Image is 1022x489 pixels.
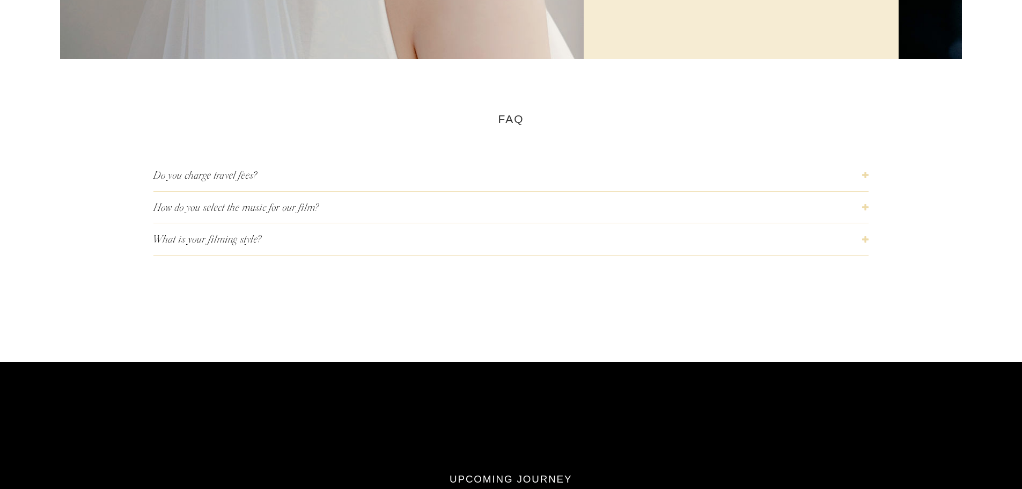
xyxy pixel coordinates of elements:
button: How do you select the music for our film? [153,192,869,223]
span: Do you charge travel fees? [153,168,863,183]
p: FAQ [328,113,694,126]
span: UPCOMING JOURNEY [450,473,572,485]
span: How do you select the music for our film? [153,200,863,215]
button: Do you charge travel fees? [153,159,869,191]
span: What is your filming style? [153,232,863,246]
button: What is your filming style? [153,223,869,255]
